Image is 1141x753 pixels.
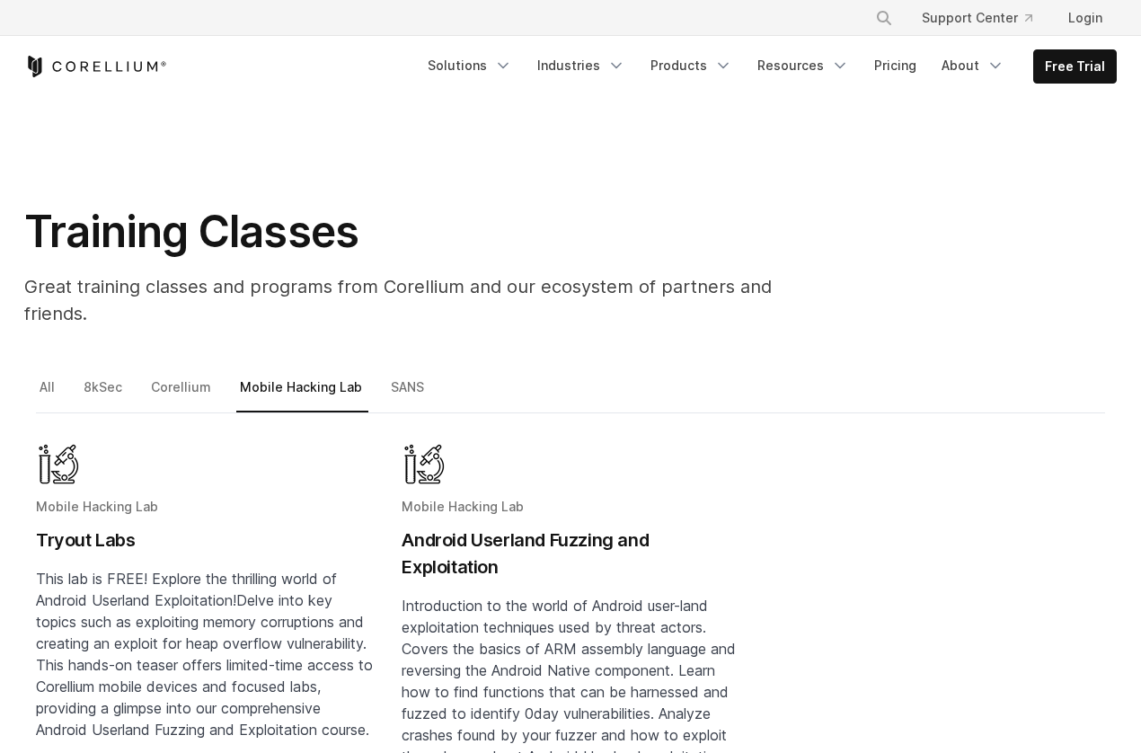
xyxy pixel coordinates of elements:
div: Navigation Menu [417,49,1117,84]
a: 8kSec [80,376,128,413]
a: Free Trial [1034,50,1116,83]
p: Great training classes and programs from Corellium and our ecosystem of partners and friends. [24,273,833,327]
a: Pricing [863,49,927,82]
a: About [931,49,1015,82]
a: Login [1054,2,1117,34]
h2: Android Userland Fuzzing and Exploitation [402,527,739,580]
h1: Training Classes [24,205,833,259]
a: Corellium [147,376,217,413]
a: Mobile Hacking Lab [236,376,368,413]
span: Mobile Hacking Lab [36,499,158,514]
h2: Tryout Labs [36,527,373,554]
div: Navigation Menu [854,2,1117,34]
span: Mobile Hacking Lab [402,499,524,514]
img: Mobile Hacking Lab - Graphic Only [402,442,447,487]
button: Search [868,2,900,34]
a: Support Center [907,2,1047,34]
a: Corellium Home [24,56,167,77]
img: Mobile Hacking Lab - Graphic Only [36,442,81,487]
span: This lab is FREE! Explore the thrilling world of Android Userland Exploitation! [36,570,337,609]
a: Products [640,49,743,82]
a: Solutions [417,49,523,82]
a: Resources [747,49,860,82]
a: SANS [387,376,430,413]
span: Delve into key topics such as exploiting memory corruptions and creating an exploit for heap over... [36,591,373,739]
a: All [36,376,61,413]
a: Industries [526,49,636,82]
